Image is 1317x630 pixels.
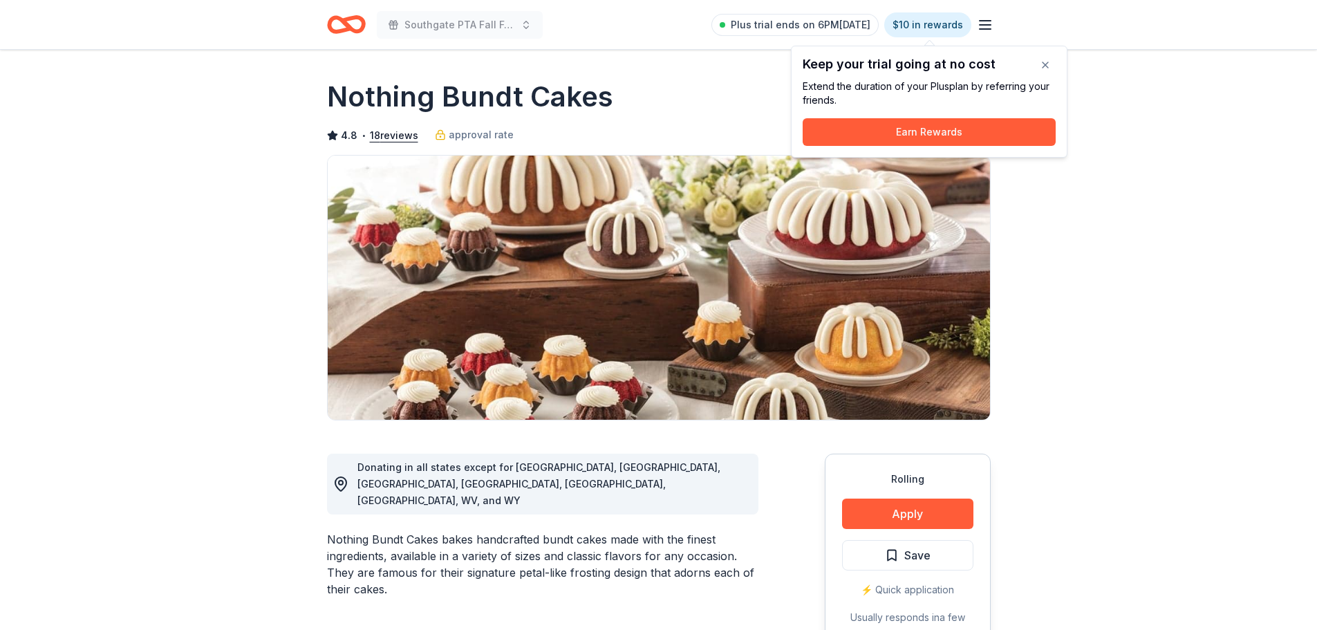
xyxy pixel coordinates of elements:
div: ⚡️ Quick application [842,582,973,598]
button: Southgate PTA Fall Festival [377,11,543,39]
a: approval rate [435,127,514,143]
div: Extend the duration of your Plus plan by referring your friends. [803,80,1056,107]
span: approval rate [449,127,514,143]
button: Save [842,540,973,571]
span: Southgate PTA Fall Festival [404,17,515,33]
a: Home [327,8,366,41]
img: Image for Nothing Bundt Cakes [328,156,990,420]
span: Donating in all states except for [GEOGRAPHIC_DATA], [GEOGRAPHIC_DATA], [GEOGRAPHIC_DATA], [GEOGR... [357,461,720,506]
a: Plus trial ends on 6PM[DATE] [711,14,879,36]
span: 4.8 [341,127,357,144]
div: Rolling [842,471,973,488]
div: Nothing Bundt Cakes bakes handcrafted bundt cakes made with the finest ingredients, available in ... [327,531,758,597]
div: Keep your trial going at no cost [803,57,1056,71]
button: Earn Rewards [803,118,1056,146]
span: Save [904,546,931,564]
button: Apply [842,499,973,529]
span: • [361,130,366,141]
a: $10 in rewards [884,12,971,37]
h1: Nothing Bundt Cakes [327,77,613,116]
button: 18reviews [370,127,418,144]
span: Plus trial ends on 6PM[DATE] [731,17,870,33]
